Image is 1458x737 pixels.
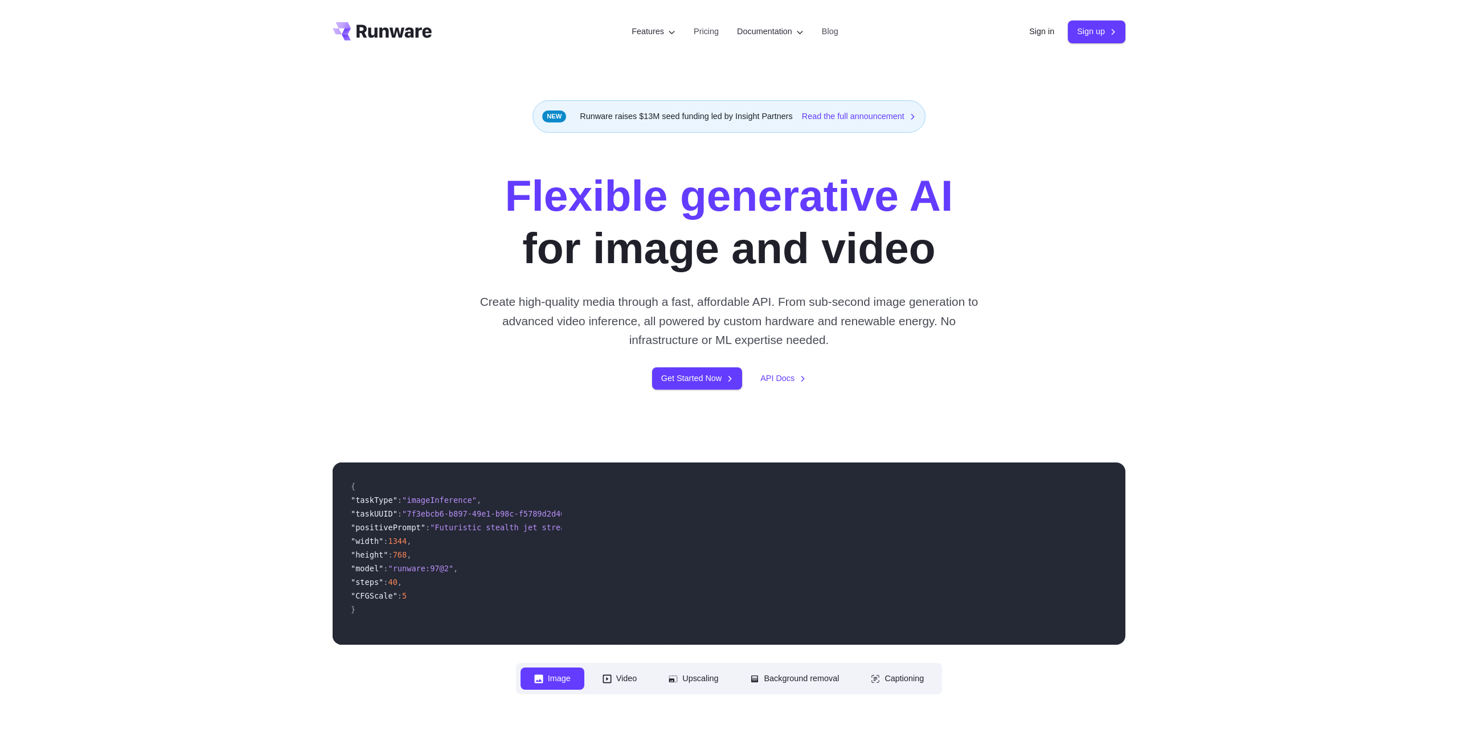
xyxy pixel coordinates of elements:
[652,367,742,390] a: Get Started Now
[398,496,402,505] span: :
[398,509,402,518] span: :
[402,509,579,518] span: "7f3ebcb6-b897-49e1-b98c-f5789d2d40d7"
[857,668,937,690] button: Captioning
[388,537,407,546] span: 1344
[398,578,402,587] span: ,
[589,668,651,690] button: Video
[425,523,430,532] span: :
[453,564,458,573] span: ,
[1068,21,1125,43] a: Sign up
[351,591,398,600] span: "CFGScale"
[383,578,388,587] span: :
[388,564,453,573] span: "runware:97@2"
[407,537,411,546] span: ,
[737,25,804,38] label: Documentation
[694,25,719,38] a: Pricing
[351,482,355,491] span: {
[505,171,953,220] strong: Flexible generative AI
[402,591,407,600] span: 5
[505,169,953,274] h1: for image and video
[533,100,925,133] div: Runware raises $13M seed funding led by Insight Partners
[655,668,732,690] button: Upscaling
[351,496,398,505] span: "taskType"
[388,550,392,559] span: :
[333,22,432,40] a: Go to /
[477,496,481,505] span: ,
[398,591,402,600] span: :
[430,523,854,532] span: "Futuristic stealth jet streaking through a neon-lit cityscape with glowing purple exhaust"
[402,496,477,505] span: "imageInference"
[383,537,388,546] span: :
[351,550,388,559] span: "height"
[521,668,584,690] button: Image
[760,372,806,385] a: API Docs
[351,578,383,587] span: "steps"
[407,550,411,559] span: ,
[822,25,838,38] a: Blog
[632,25,675,38] label: Features
[351,523,425,532] span: "positivePrompt"
[351,564,383,573] span: "model"
[383,564,388,573] span: :
[388,578,397,587] span: 40
[351,537,383,546] span: "width"
[736,668,853,690] button: Background removal
[476,292,983,349] p: Create high-quality media through a fast, affordable API. From sub-second image generation to adv...
[351,509,398,518] span: "taskUUID"
[393,550,407,559] span: 768
[1029,25,1054,38] a: Sign in
[802,110,916,123] a: Read the full announcement
[351,605,355,614] span: }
